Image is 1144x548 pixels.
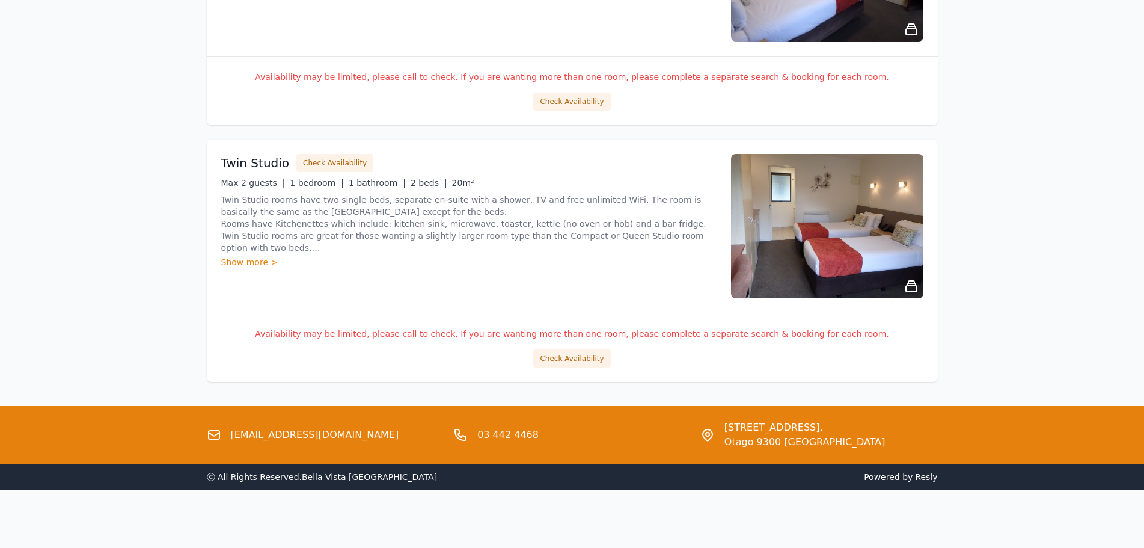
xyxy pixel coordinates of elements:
p: Twin Studio rooms have two single beds, separate en-suite with a shower, TV and free unlimited Wi... [221,194,717,254]
p: Availability may be limited, please call to check. If you are wanting more than one room, please ... [221,328,923,340]
a: [EMAIL_ADDRESS][DOMAIN_NAME] [231,428,399,442]
a: 03 442 4468 [477,428,539,442]
span: 1 bedroom | [290,178,344,188]
a: Resly [915,472,937,482]
button: Check Availability [533,349,610,368]
button: Check Availability [533,93,610,111]
span: 20m² [452,178,474,188]
span: Powered by [577,471,938,483]
span: 1 bathroom | [349,178,406,188]
span: [STREET_ADDRESS], [724,420,886,435]
span: ⓒ All Rights Reserved. Bella Vista [GEOGRAPHIC_DATA] [207,472,438,482]
p: Availability may be limited, please call to check. If you are wanting more than one room, please ... [221,71,923,83]
span: Otago 9300 [GEOGRAPHIC_DATA] [724,435,886,449]
span: Max 2 guests | [221,178,286,188]
h3: Twin Studio [221,155,290,171]
div: Show more > [221,256,717,268]
button: Check Availability [296,154,373,172]
span: 2 beds | [411,178,447,188]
